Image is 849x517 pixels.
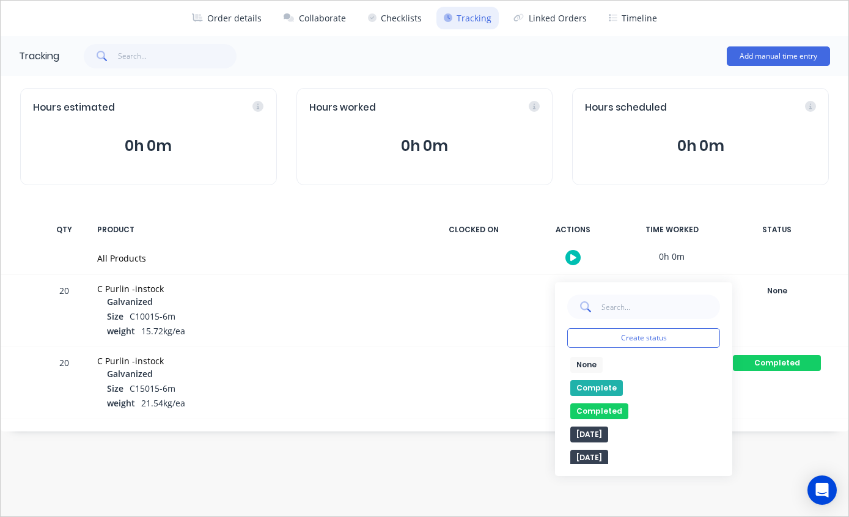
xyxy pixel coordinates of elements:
[585,134,816,158] button: 0h 0m
[185,7,269,29] button: Order details
[276,7,353,29] button: Collaborate
[585,101,667,115] span: Hours scheduled
[626,243,718,270] div: 0h 0m
[361,7,429,29] button: Checklists
[97,252,413,265] div: All Products
[626,217,718,243] div: TIME WORKED
[90,217,421,243] div: PRODUCT
[33,134,264,158] button: 0h 0m
[46,217,83,243] div: QTY
[107,310,123,323] span: Size
[46,349,83,419] div: 20
[807,475,837,505] div: Open Intercom Messenger
[570,357,603,373] button: None
[527,217,619,243] div: ACTIONS
[570,450,608,466] button: [DATE]
[107,367,153,380] span: Galvanized
[118,44,237,68] input: Search...
[601,295,720,319] input: Search...
[727,46,830,66] button: Add manual time entry
[570,403,628,419] button: Completed
[733,355,821,371] div: Completed
[130,310,175,322] span: C10015-6m
[732,282,821,299] button: None
[309,101,376,115] span: Hours worked
[601,7,664,29] button: Timeline
[141,325,185,337] span: 15.72kg/ea
[436,7,499,29] button: Tracking
[107,295,153,308] span: Galvanized
[732,354,821,372] button: Completed
[107,324,135,337] span: weight
[309,134,540,158] button: 0h 0m
[506,7,594,29] button: Linked Orders
[33,101,115,115] span: Hours estimated
[19,49,59,64] div: Tracking
[46,277,83,346] div: 20
[107,397,135,409] span: weight
[725,217,829,243] div: STATUS
[97,354,413,367] div: C Purlin -instock
[107,382,123,395] span: Size
[428,217,520,243] div: CLOCKED ON
[130,383,175,394] span: C15015-6m
[141,397,185,409] span: 21.54kg/ea
[733,283,821,299] div: None
[626,275,718,302] div: 0h 0m
[570,427,608,442] button: [DATE]
[97,282,413,295] div: C Purlin -instock
[567,328,720,348] button: Create status
[570,380,623,396] button: Complete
